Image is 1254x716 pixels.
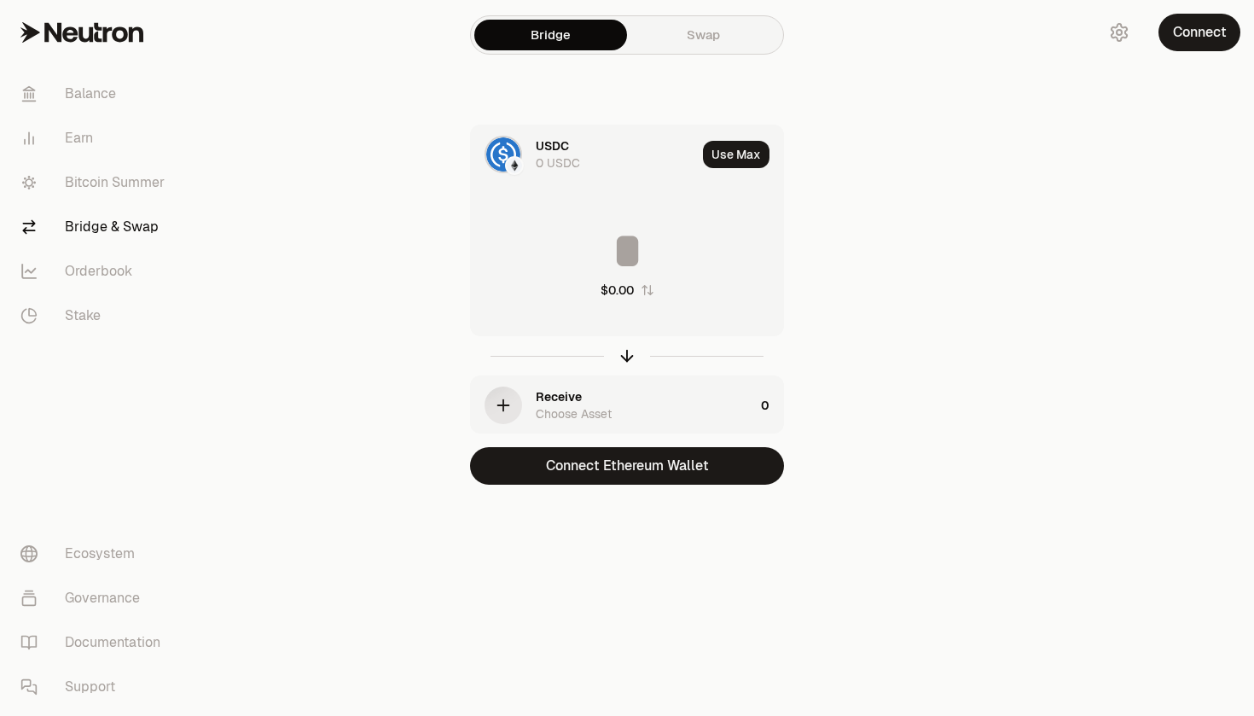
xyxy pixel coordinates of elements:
[471,376,754,434] div: ReceiveChoose Asset
[470,447,784,485] button: Connect Ethereum Wallet
[601,282,654,299] button: $0.00
[536,388,582,405] div: Receive
[507,158,522,173] img: Ethereum Logo
[7,576,184,620] a: Governance
[7,205,184,249] a: Bridge & Swap
[536,405,612,422] div: Choose Asset
[536,137,569,154] div: USDC
[7,116,184,160] a: Earn
[601,282,634,299] div: $0.00
[1158,14,1240,51] button: Connect
[7,532,184,576] a: Ecosystem
[627,20,780,50] a: Swap
[7,294,184,338] a: Stake
[7,72,184,116] a: Balance
[536,154,580,172] div: 0 USDC
[7,620,184,665] a: Documentation
[7,160,184,205] a: Bitcoin Summer
[471,376,783,434] button: ReceiveChoose Asset0
[761,376,783,434] div: 0
[471,125,696,183] div: USDC LogoEthereum LogoUSDC0 USDC
[7,249,184,294] a: Orderbook
[703,141,769,168] button: Use Max
[486,137,520,172] img: USDC Logo
[7,665,184,709] a: Support
[474,20,627,50] a: Bridge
